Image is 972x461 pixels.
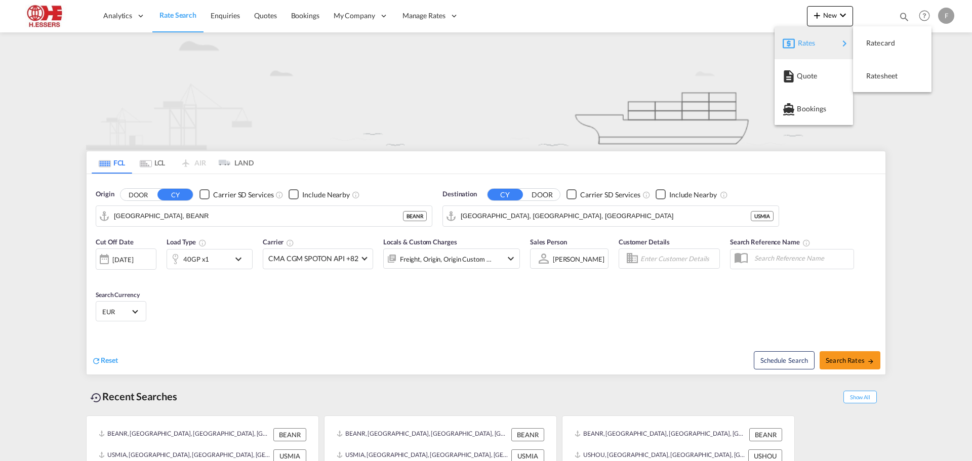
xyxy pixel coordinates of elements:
[775,92,853,125] button: Bookings
[838,37,850,50] md-icon: icon-chevron-right
[775,59,853,92] button: Quote
[783,63,845,89] div: Quote
[797,66,808,86] span: Quote
[783,96,845,121] div: Bookings
[797,99,808,119] span: Bookings
[798,33,810,53] span: Rates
